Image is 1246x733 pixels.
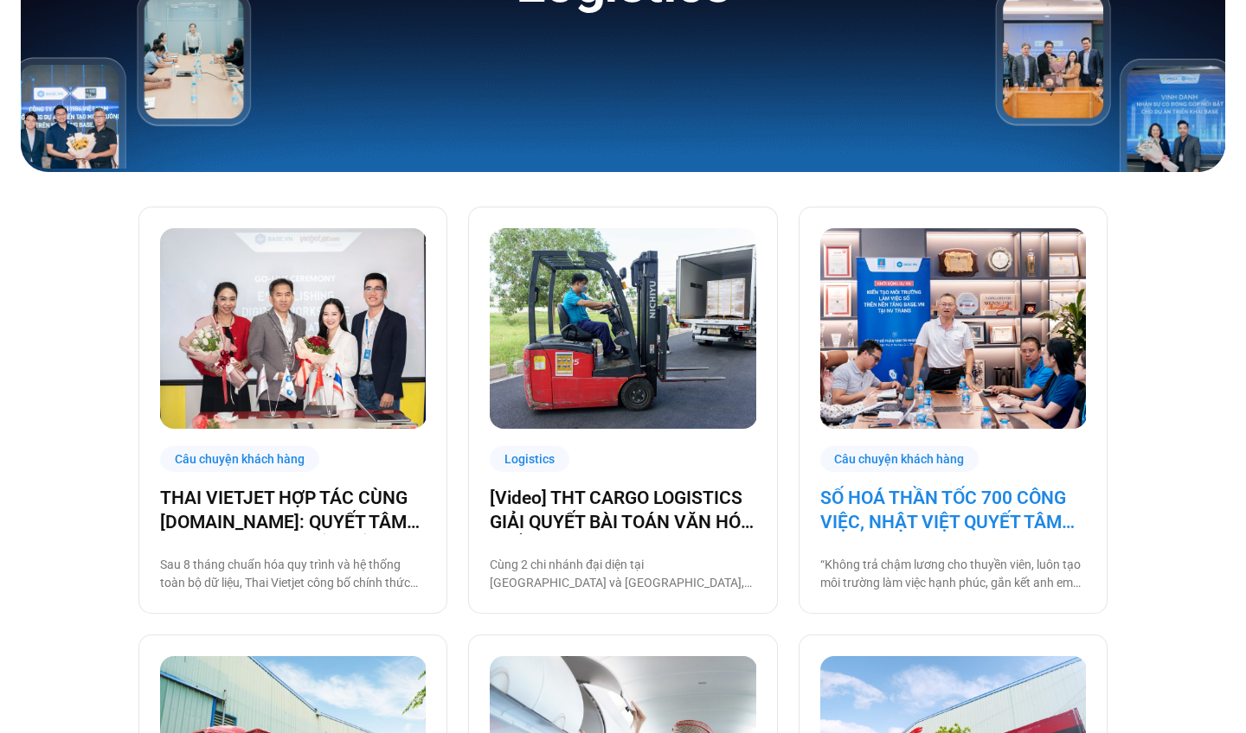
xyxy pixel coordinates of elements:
[490,556,755,592] p: Cùng 2 chi nhánh đại diện tại [GEOGRAPHIC_DATA] và [GEOGRAPHIC_DATA], THT Cargo Logistics là một ...
[160,556,426,592] p: Sau 8 tháng chuẩn hóa quy trình và hệ thống toàn bộ dữ liệu, Thai Vietjet công bố chính thức vận ...
[490,446,569,473] div: Logistics
[160,486,426,534] a: THAI VIETJET HỢP TÁC CÙNG [DOMAIN_NAME]: QUYẾT TÂM “CẤT CÁNH” CHUYỂN ĐỔI SỐ
[820,486,1086,534] a: SỐ HOÁ THẦN TỐC 700 CÔNG VIỆC, NHẬT VIỆT QUYẾT TÂM “GẮN KẾT TÀU – BỜ”
[820,556,1086,592] p: “Không trả chậm lương cho thuyền viên, luôn tạo môi trường làm việc hạnh phúc, gắn kết anh em tàu...
[490,486,755,534] a: [Video] THT CARGO LOGISTICS GIẢI QUYẾT BÀI TOÁN VĂN HÓA NHẰM TĂNG TRƯỞNG BỀN VỮNG CÙNG BASE
[820,446,979,473] div: Câu chuyện khách hàng
[160,446,319,473] div: Câu chuyện khách hàng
